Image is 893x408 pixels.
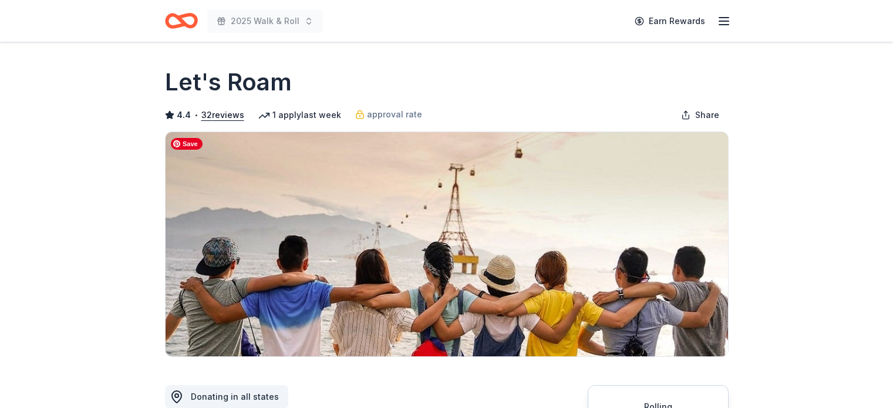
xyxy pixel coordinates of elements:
[258,108,341,122] div: 1 apply last week
[177,108,191,122] span: 4.4
[165,66,292,99] h1: Let's Roam
[194,110,198,120] span: •
[231,14,299,28] span: 2025 Walk & Roll
[191,392,279,402] span: Donating in all states
[166,132,728,356] img: Image for Let's Roam
[171,138,203,150] span: Save
[695,108,719,122] span: Share
[165,7,198,35] a: Home
[628,11,712,32] a: Earn Rewards
[201,108,244,122] button: 32reviews
[367,107,422,122] span: approval rate
[355,107,422,122] a: approval rate
[672,103,729,127] button: Share
[207,9,323,33] button: 2025 Walk & Roll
